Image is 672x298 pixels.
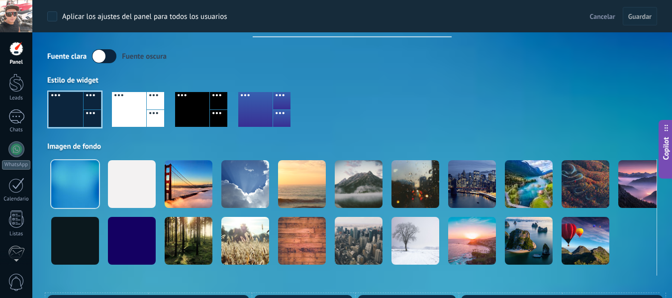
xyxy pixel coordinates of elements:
[2,59,31,66] div: Panel
[47,52,87,61] div: Fuente clara
[47,142,657,151] div: Imagen de fondo
[623,7,657,26] button: Guardar
[628,13,652,20] span: Guardar
[47,76,657,85] div: Estilo de widget
[122,52,167,61] div: Fuente oscura
[2,127,31,133] div: Chats
[2,196,31,202] div: Calendario
[2,231,31,237] div: Listas
[2,160,30,170] div: WhatsApp
[661,137,671,160] span: Copilot
[2,95,31,101] div: Leads
[62,12,227,22] div: Aplicar los ajustes del panel para todos los usuarios
[586,9,619,24] button: Cancelar
[590,12,615,21] span: Cancelar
